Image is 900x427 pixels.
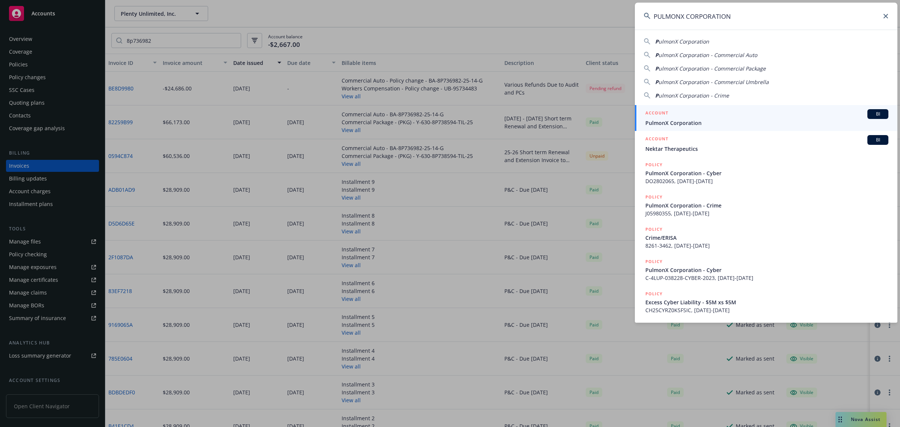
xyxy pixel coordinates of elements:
[645,135,668,144] h5: ACCOUNT
[645,226,663,233] h5: POLICY
[870,111,885,117] span: BI
[658,92,729,99] span: ulmonX Corporation - Crime
[655,92,658,99] span: P
[635,254,897,286] a: POLICYPulmonX Corporation - CyberC-4LUP-038228-CYBER-2023, [DATE]-[DATE]
[658,51,757,59] span: ulmonX Corporation - Commercial Auto
[655,51,658,59] span: P
[645,193,663,201] h5: POLICY
[645,306,888,314] span: CH25CYRZ0KSFSIC, [DATE]-[DATE]
[635,3,897,30] input: Search...
[658,38,709,45] span: ulmonX Corporation
[645,258,663,265] h5: POLICY
[635,189,897,221] a: POLICYPulmonX Corporation - CrimeJ05980355, [DATE]-[DATE]
[635,157,897,189] a: POLICYPulmonX Corporation - CyberDO2802065, [DATE]-[DATE]
[655,38,658,45] span: P
[645,274,888,282] span: C-4LUP-038228-CYBER-2023, [DATE]-[DATE]
[645,290,663,298] h5: POLICY
[645,201,888,209] span: PulmonX Corporation - Crime
[645,242,888,250] span: 8261-3462, [DATE]-[DATE]
[645,266,888,274] span: PulmonX Corporation - Cyber
[645,234,888,242] span: Crime/ERISA
[635,105,897,131] a: ACCOUNTBIPulmonX Corporation
[655,65,658,72] span: P
[645,119,888,127] span: PulmonX Corporation
[645,209,888,217] span: J05980355, [DATE]-[DATE]
[655,78,658,86] span: P
[645,177,888,185] span: DO2802065, [DATE]-[DATE]
[645,298,888,306] span: Excess Cyber Liability - $5M xs $5M
[645,161,663,168] h5: POLICY
[635,286,897,318] a: POLICYExcess Cyber Liability - $5M xs $5MCH25CYRZ0KSFSIC, [DATE]-[DATE]
[645,145,888,153] span: Nektar Therapeutics
[645,109,668,118] h5: ACCOUNT
[658,78,769,86] span: ulmonX Corporation - Commercial Umbrella
[645,169,888,177] span: PulmonX Corporation - Cyber
[870,137,885,143] span: BI
[635,221,897,254] a: POLICYCrime/ERISA8261-3462, [DATE]-[DATE]
[658,65,766,72] span: ulmonX Corporation - Commercial Package
[635,131,897,157] a: ACCOUNTBINektar Therapeutics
